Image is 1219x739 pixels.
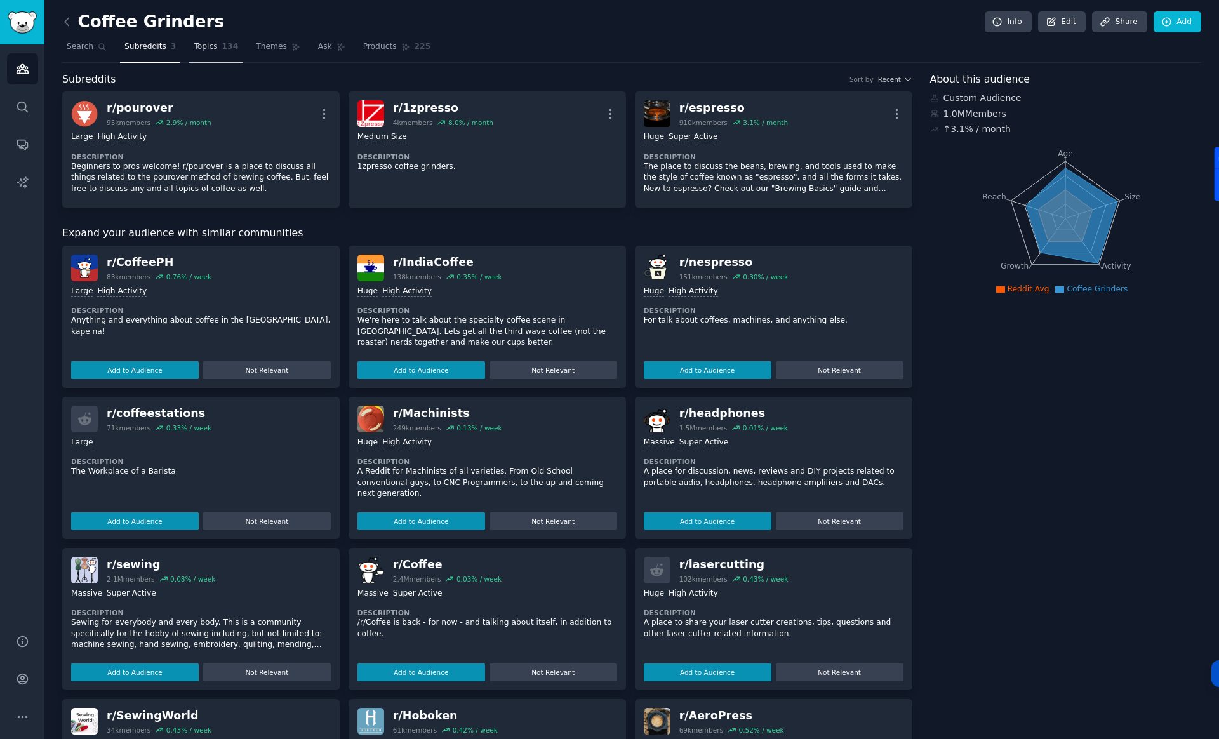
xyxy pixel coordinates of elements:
[222,41,239,53] span: 134
[393,588,443,600] div: Super Active
[743,423,788,432] div: 0.01 % / week
[62,72,116,88] span: Subreddits
[878,75,912,84] button: Recent
[256,41,287,53] span: Themes
[71,286,93,298] div: Large
[120,37,180,63] a: Subreddits3
[357,663,485,681] button: Add to Audience
[363,41,397,53] span: Products
[644,131,664,143] div: Huge
[67,41,93,53] span: Search
[1038,11,1086,33] a: Edit
[982,192,1006,201] tspan: Reach
[644,663,771,681] button: Add to Audience
[644,437,675,449] div: Massive
[985,11,1032,33] a: Info
[62,225,303,241] span: Expand your audience with similar communities
[644,161,903,195] p: The place to discuss the beans, brewing, and tools used to make the style of coffee known as "esp...
[171,41,177,53] span: 3
[71,663,199,681] button: Add to Audience
[644,315,903,326] p: For talk about coffees, machines, and anything else.
[170,575,215,583] div: 0.08 % / week
[71,161,331,195] p: Beginners to pros welcome! r/pourover is a place to discuss all things related to the pourover me...
[644,457,903,466] dt: Description
[107,406,211,422] div: r/ coffeestations
[357,131,407,143] div: Medium Size
[393,272,441,281] div: 138k members
[166,726,211,735] div: 0.43 % / week
[644,255,670,281] img: nespresso
[318,41,332,53] span: Ask
[490,663,617,681] button: Not Relevant
[124,41,166,53] span: Subreddits
[251,37,305,63] a: Themes
[203,663,331,681] button: Not Relevant
[357,100,384,127] img: 1zpresso
[1008,284,1049,293] span: Reddit Avg
[644,708,670,735] img: AeroPress
[669,588,718,600] div: High Activity
[930,107,1202,121] div: 1.0M Members
[314,37,350,63] a: Ask
[679,118,728,127] div: 910k members
[849,75,874,84] div: Sort by
[635,91,912,208] a: espressor/espresso910kmembers3.1% / monthHugeSuper ActiveDescriptionThe place to discuss the bean...
[71,512,199,530] button: Add to Audience
[357,588,389,600] div: Massive
[743,272,788,281] div: 0.30 % / week
[776,663,903,681] button: Not Relevant
[71,100,98,127] img: pourover
[669,286,718,298] div: High Activity
[357,255,384,281] img: IndiaCoffee
[679,423,728,432] div: 1.5M members
[71,708,98,735] img: SewingWorld
[679,437,729,449] div: Super Active
[644,286,664,298] div: Huge
[97,286,147,298] div: High Activity
[107,423,150,432] div: 71k members
[71,315,331,337] p: Anything and everything about coffee in the [GEOGRAPHIC_DATA], kape na!
[382,437,432,449] div: High Activity
[71,152,331,161] dt: Description
[71,617,331,651] p: Sewing for everybody and every body. This is a community specifically for the hobby of sewing inc...
[71,131,93,143] div: Large
[107,588,156,600] div: Super Active
[930,72,1030,88] span: About this audience
[203,512,331,530] button: Not Relevant
[166,118,211,127] div: 2.9 % / month
[456,272,502,281] div: 0.35 % / week
[644,100,670,127] img: espresso
[448,118,493,127] div: 8.0 % / month
[1102,262,1131,270] tspan: Activity
[393,406,502,422] div: r/ Machinists
[679,708,784,724] div: r/ AeroPress
[62,37,111,63] a: Search
[107,575,155,583] div: 2.1M members
[456,575,502,583] div: 0.03 % / week
[166,272,211,281] div: 0.76 % / week
[357,617,617,639] p: /r/Coffee is back - for now - and talking about itself, in addition to coffee.
[357,466,617,500] p: A Reddit for Machinists of all varieties. From Old School conventional guys, to CNC Programmers, ...
[357,406,384,432] img: Machinists
[644,361,771,379] button: Add to Audience
[644,617,903,639] p: A place to share your laser cutter creations, tips, questions and other laser cutter related info...
[357,152,617,161] dt: Description
[644,588,664,600] div: Huge
[453,726,498,735] div: 0.42 % / week
[194,41,217,53] span: Topics
[357,361,485,379] button: Add to Audience
[393,575,441,583] div: 2.4M members
[679,575,728,583] div: 102k members
[359,37,435,63] a: Products225
[107,272,150,281] div: 83k members
[203,361,331,379] button: Not Relevant
[644,512,771,530] button: Add to Audience
[644,466,903,488] p: A place for discussion, news, reviews and DIY projects related to portable audio, headphones, hea...
[107,118,150,127] div: 95k members
[8,11,37,34] img: GummySearch logo
[644,608,903,617] dt: Description
[878,75,901,84] span: Recent
[166,423,211,432] div: 0.33 % / week
[393,100,493,116] div: r/ 1zpresso
[393,726,437,735] div: 61k members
